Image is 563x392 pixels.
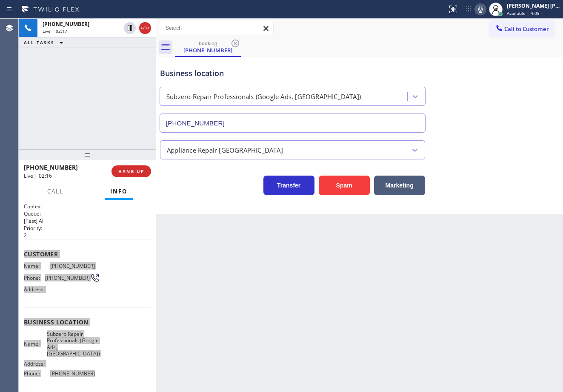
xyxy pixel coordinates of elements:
span: Name: [24,341,47,347]
button: HANG UP [111,165,151,177]
button: Spam [319,176,370,195]
span: Live | 02:16 [24,172,52,179]
span: [PHONE_NUMBER] [43,20,89,28]
div: (469) 831-2504 [176,38,240,56]
button: Call [42,183,69,200]
button: Info [105,183,133,200]
span: Call to Customer [504,25,549,33]
span: [PHONE_NUMBER] [45,275,90,281]
span: Name: [24,263,50,269]
div: [PERSON_NAME] [PERSON_NAME] Dahil [507,2,560,9]
input: Search [159,21,273,35]
input: Phone Number [160,114,426,133]
button: ALL TASKS [19,37,71,48]
span: Business location [24,318,151,326]
p: [Test] All [24,217,151,224]
span: Customer [24,250,151,258]
div: Subzero Repair Professionals (Google Ads, [GEOGRAPHIC_DATA]) [166,92,361,102]
button: Transfer [263,176,314,195]
div: Appliance Repair [GEOGRAPHIC_DATA] [167,145,283,155]
span: Subzero Repair Professionals (Google Ads, [GEOGRAPHIC_DATA]) [47,331,100,357]
span: HANG UP [118,168,144,174]
div: [PHONE_NUMBER] [176,46,240,54]
span: Call [47,187,63,195]
span: ALL TASKS [24,40,54,45]
span: Phone: [24,370,50,377]
span: Address: [24,361,50,367]
button: Hold Customer [124,22,136,34]
span: [PHONE_NUMBER] [50,370,100,377]
h1: Context [24,203,151,210]
span: Address: [24,286,50,293]
span: Phone: [24,275,45,281]
div: Business location [160,68,425,79]
button: Call to Customer [489,21,554,37]
span: [PHONE_NUMBER] [24,163,78,171]
h2: Priority: [24,224,151,232]
button: Hang up [139,22,151,34]
span: Info [110,187,128,195]
p: 2 [24,232,151,239]
h2: Queue: [24,210,151,217]
div: booking [176,40,240,46]
span: Live | 02:17 [43,28,67,34]
span: [PHONE_NUMBER] [50,263,100,269]
button: Marketing [374,176,425,195]
span: Available | 4:08 [507,10,540,16]
button: Mute [474,3,486,15]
